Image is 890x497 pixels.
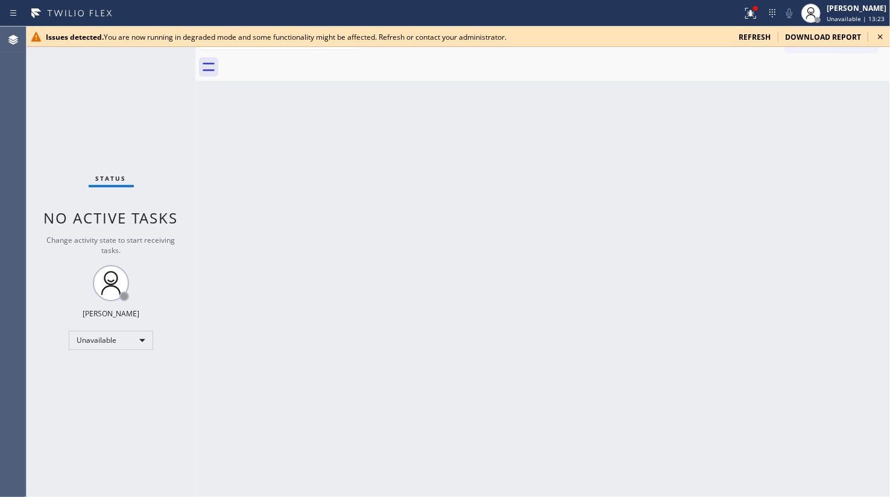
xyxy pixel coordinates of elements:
[781,5,798,22] button: Mute
[739,32,771,42] span: refresh
[785,32,861,42] span: download report
[83,308,139,319] div: [PERSON_NAME]
[827,3,886,13] div: [PERSON_NAME]
[44,208,178,228] span: No active tasks
[47,235,175,255] span: Change activity state to start receiving tasks.
[827,14,885,23] span: Unavailable | 13:23
[96,174,127,183] span: Status
[46,32,104,42] b: Issues detected.
[46,32,729,42] div: You are now running in degraded mode and some functionality might be affected. Refresh or contact...
[69,331,153,350] div: Unavailable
